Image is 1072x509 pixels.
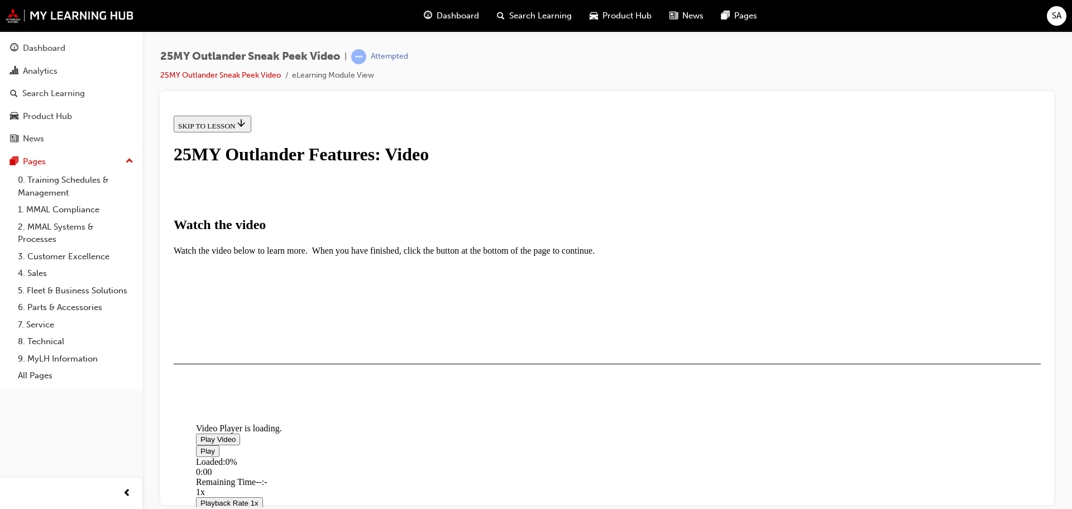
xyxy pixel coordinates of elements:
[13,218,138,248] a: 2. MMAL Systems & Processes
[488,4,581,27] a: search-iconSearch Learning
[4,151,138,172] button: Pages
[23,42,65,55] div: Dashboard
[371,51,408,62] div: Attempted
[602,9,652,22] span: Product Hub
[160,50,340,63] span: 25MY Outlander Sneak Peek Video
[712,4,766,27] a: pages-iconPages
[10,112,18,122] span: car-icon
[4,36,138,151] button: DashboardAnalyticsSearch LearningProduct HubNews
[6,8,134,23] img: mmal
[4,4,82,21] button: SKIP TO LESSON
[581,4,661,27] a: car-iconProduct Hub
[4,61,138,82] a: Analytics
[721,9,730,23] span: pages-icon
[13,265,138,282] a: 4. Sales
[10,134,18,144] span: news-icon
[292,69,374,82] li: eLearning Module View
[13,367,138,384] a: All Pages
[27,216,849,217] div: Video player
[661,4,712,27] a: news-iconNews
[27,386,94,398] button: Playback Rate 1x
[13,201,138,218] a: 1. MMAL Compliance
[13,350,138,368] a: 9. MyLH Information
[415,4,488,27] a: guage-iconDashboard
[509,9,572,22] span: Search Learning
[590,9,598,23] span: car-icon
[22,87,85,100] div: Search Learning
[4,135,872,145] p: Watch the video below to learn more. When you have finished, click the button at the bottom of th...
[4,38,138,59] a: Dashboard
[669,9,678,23] span: news-icon
[160,70,281,80] a: 25MY Outlander Sneak Peek Video
[13,282,138,299] a: 5. Fleet & Business Solutions
[4,33,872,54] div: 25MY Outlander Features: Video
[10,157,18,167] span: pages-icon
[13,316,138,334] a: 7. Service
[682,9,703,22] span: News
[734,9,757,22] span: Pages
[13,299,138,316] a: 6. Parts & Accessories
[13,248,138,265] a: 3. Customer Excellence
[4,106,97,121] strong: Watch the video
[10,66,18,77] span: chart-icon
[23,110,72,123] div: Product Hub
[13,172,138,201] a: 0. Training Schedules & Management
[424,9,432,23] span: guage-icon
[126,154,133,169] span: up-icon
[1047,6,1066,26] button: SA
[13,333,138,350] a: 8. Technical
[23,65,58,78] div: Analytics
[23,132,44,145] div: News
[437,9,479,22] span: Dashboard
[351,49,366,64] span: learningRecordVerb_ATTEMPT-icon
[4,83,138,104] a: Search Learning
[1052,9,1061,22] span: SA
[4,106,138,127] a: Product Hub
[9,11,78,19] span: SKIP TO LESSON
[4,129,138,149] a: News
[23,155,46,168] div: Pages
[344,50,347,63] span: |
[123,487,131,501] span: prev-icon
[31,388,89,396] span: Playback Rate 1x
[497,9,505,23] span: search-icon
[10,44,18,54] span: guage-icon
[10,89,18,99] span: search-icon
